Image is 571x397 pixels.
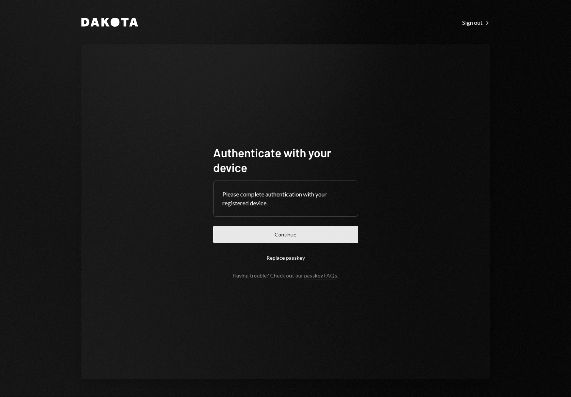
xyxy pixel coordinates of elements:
button: Replace passkey [213,249,358,266]
div: Sign out [462,19,490,26]
div: Having trouble? Check out our . [233,272,338,279]
a: passkey FAQs [304,272,337,279]
div: Please complete authentication with your registered device. [222,190,349,208]
h1: Authenticate with your device [213,145,358,175]
button: Continue [213,226,358,243]
a: Sign out [462,18,490,26]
